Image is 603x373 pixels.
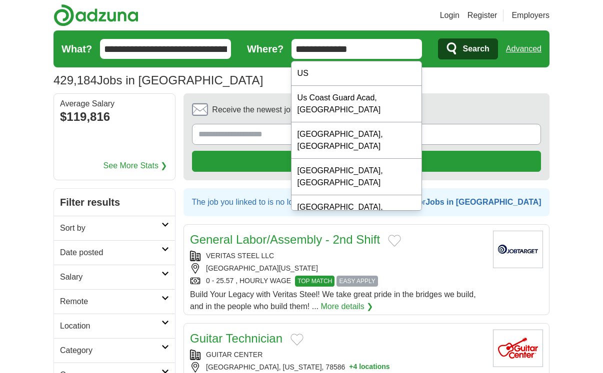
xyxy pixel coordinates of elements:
[53,4,138,26] img: Adzuna logo
[190,251,485,261] div: VERITAS STEEL LLC
[190,263,485,274] div: [GEOGRAPHIC_DATA][US_STATE]
[190,362,485,373] div: [GEOGRAPHIC_DATA], [US_STATE], 78586
[440,9,459,21] a: Login
[349,362,389,373] button: +4 locations
[53,71,97,89] span: 429,184
[425,198,541,206] strong: Jobs in [GEOGRAPHIC_DATA]
[511,9,549,21] a: Employers
[321,301,373,313] a: More details ❯
[61,41,92,56] label: What?
[438,38,497,59] button: Search
[336,276,377,287] span: EASY APPLY
[493,231,543,268] img: Company logo
[60,108,169,126] div: $119,816
[493,330,543,367] img: Guitar Center logo
[190,290,476,311] span: Build Your Legacy with Veritas Steel! We take great pride in the bridges we build, and in the peo...
[183,188,549,216] div: The job you linked to is no longer available. Showing all results for
[60,100,169,108] div: Average Salary
[467,9,497,21] a: Register
[54,289,175,314] a: Remote
[291,61,421,86] div: US
[295,276,334,287] span: TOP MATCH
[349,362,353,373] span: +
[192,151,541,172] button: Create alert
[291,159,421,195] div: [GEOGRAPHIC_DATA], [GEOGRAPHIC_DATA]
[247,41,283,56] label: Where?
[291,86,421,122] div: Us Coast Guard Acad, [GEOGRAPHIC_DATA]
[60,271,161,283] h2: Salary
[60,345,161,357] h2: Category
[54,338,175,363] a: Category
[60,296,161,308] h2: Remote
[54,240,175,265] a: Date posted
[212,104,383,116] span: Receive the newest jobs for this search :
[206,351,262,359] a: GUITAR CENTER
[60,247,161,259] h2: Date posted
[190,233,380,246] a: General Labor/Assembly - 2nd Shift
[54,189,175,216] h2: Filter results
[190,276,485,287] div: 0 - 25.57 , HOURLY WAGE
[291,195,421,232] div: [GEOGRAPHIC_DATA], [GEOGRAPHIC_DATA]
[291,122,421,159] div: [GEOGRAPHIC_DATA], [GEOGRAPHIC_DATA]
[388,235,401,247] button: Add to favorite jobs
[190,332,282,345] a: Guitar Technician
[53,73,263,87] h1: Jobs in [GEOGRAPHIC_DATA]
[54,216,175,240] a: Sort by
[54,265,175,289] a: Salary
[290,334,303,346] button: Add to favorite jobs
[506,39,541,59] a: Advanced
[103,160,167,172] a: See More Stats ❯
[462,39,489,59] span: Search
[54,314,175,338] a: Location
[60,320,161,332] h2: Location
[60,222,161,234] h2: Sort by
